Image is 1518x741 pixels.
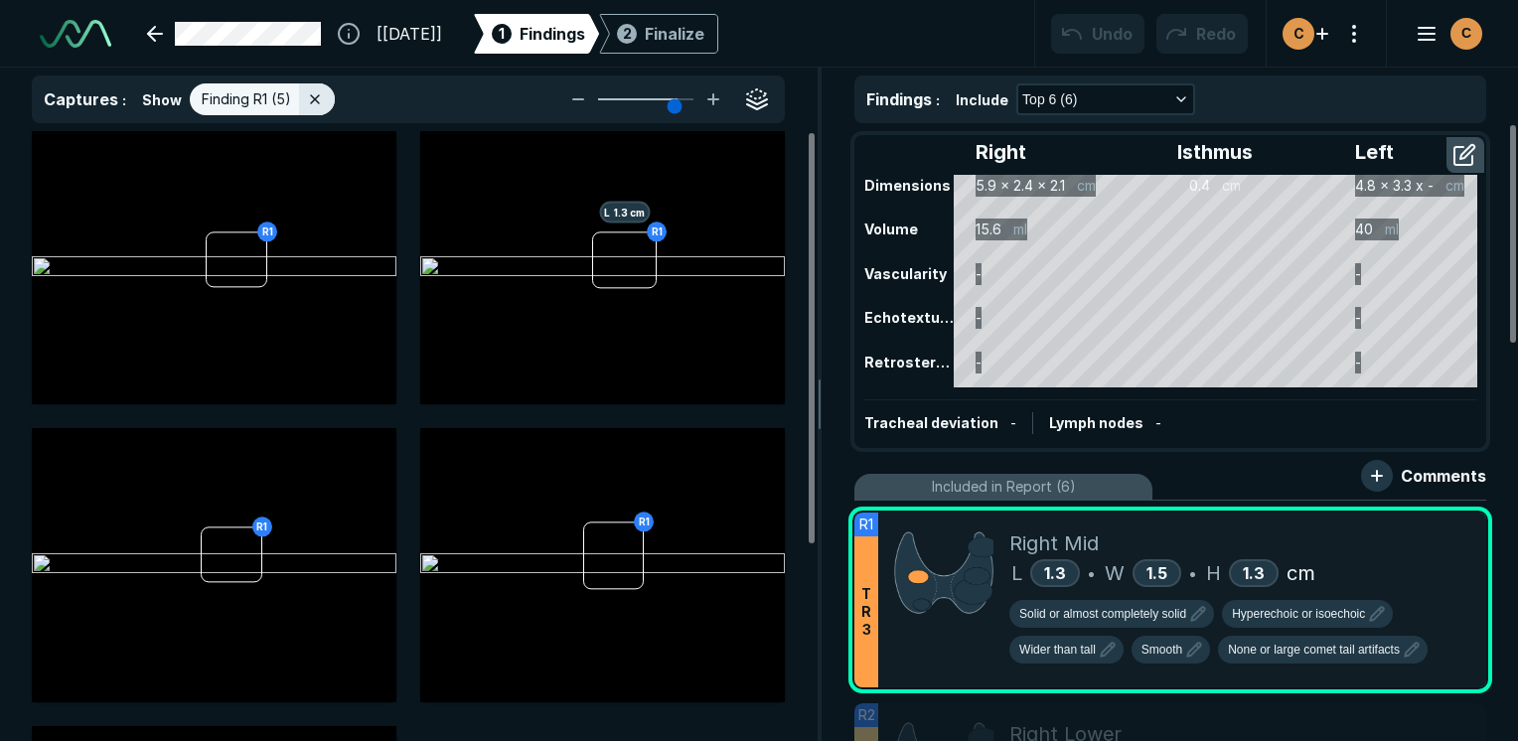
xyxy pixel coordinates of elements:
div: avatar-name [1283,18,1314,50]
span: : [122,91,126,108]
a: See-Mode Logo [32,12,119,56]
span: Included in Report (6) [932,476,1076,498]
span: Findings [520,22,585,46]
img: 7wJ5xQAAAAGSURBVAMAY6U5UCWtcEYAAAAASUVORK5CYII= [894,528,993,617]
span: C [1293,23,1304,44]
button: avatar-name [1403,14,1486,54]
div: Finalize [645,22,704,46]
span: C [1461,23,1471,44]
span: [[DATE]] [377,22,442,46]
span: T R 3 [861,585,871,639]
span: None or large comet tail artifacts [1228,641,1400,659]
li: R1TR3Right MidL1.3•W1.5•H1.3cm [854,513,1486,687]
span: Solid or almost completely solid [1019,605,1186,623]
span: 1.3 [1044,563,1066,583]
span: : [936,91,940,108]
span: R2 [858,704,875,726]
span: Include [956,89,1008,110]
span: Lymph nodes [1049,414,1143,431]
div: 1Findings [474,14,599,54]
span: Right Mid [1009,528,1099,558]
span: cm [1287,558,1315,588]
span: Smooth [1141,641,1182,659]
span: • [1088,561,1095,585]
span: R1 [859,514,873,535]
button: Undo [1051,14,1144,54]
span: Top 6 (6) [1022,88,1077,110]
span: H [1206,558,1221,588]
span: Finding R1 (5) [202,88,291,110]
span: • [1189,561,1196,585]
span: 2 [623,23,632,44]
span: L 1.3 cm [599,201,650,222]
span: W [1105,558,1125,588]
img: See-Mode Logo [40,20,111,48]
span: Show [142,89,182,110]
span: - [1155,414,1161,431]
span: Comments [1401,464,1486,488]
span: 1.3 [1243,563,1265,583]
div: avatar-name [1450,18,1482,50]
button: Redo [1156,14,1248,54]
span: Tracheal deviation [864,414,998,431]
span: 1.5 [1146,563,1167,583]
span: L [1011,558,1022,588]
span: 1 [499,23,505,44]
span: Hyperechoic or isoechoic [1232,605,1365,623]
span: Wider than tall [1019,641,1096,659]
span: Captures [44,89,118,109]
div: 2Finalize [599,14,718,54]
span: - [1010,414,1016,431]
span: Findings [866,89,932,109]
